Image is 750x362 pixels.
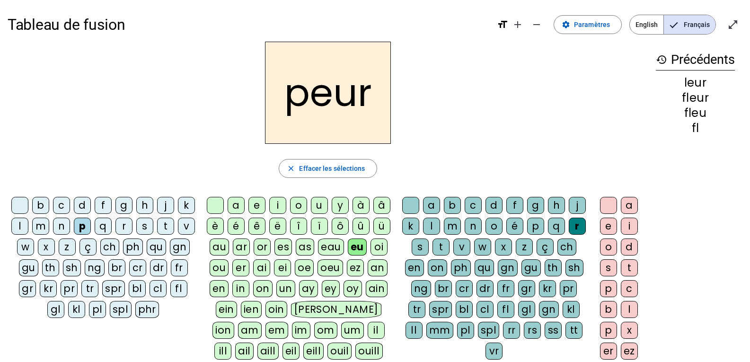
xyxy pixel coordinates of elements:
[318,238,344,256] div: eau
[274,259,291,276] div: ei
[465,197,482,214] div: c
[405,259,424,276] div: en
[478,322,500,339] div: spl
[569,218,586,235] div: r
[344,280,362,297] div: oy
[123,238,143,256] div: ph
[210,280,229,297] div: en
[17,238,34,256] div: w
[341,322,364,339] div: um
[89,301,106,318] div: pl
[19,259,38,276] div: gu
[485,197,503,214] div: d
[516,238,533,256] div: z
[332,218,349,235] div: ô
[232,280,249,297] div: in
[656,92,735,104] div: fleur
[95,197,112,214] div: f
[228,197,245,214] div: a
[456,280,473,297] div: cr
[248,197,265,214] div: e
[136,197,153,214] div: h
[600,343,617,360] div: er
[290,197,307,214] div: o
[212,322,234,339] div: ion
[518,301,535,318] div: gl
[402,218,419,235] div: k
[303,343,324,360] div: eill
[40,280,57,297] div: kr
[727,19,739,30] mat-icon: open_in_full
[348,238,367,256] div: eu
[435,280,452,297] div: br
[38,238,55,256] div: x
[322,280,340,297] div: ey
[210,259,229,276] div: ou
[59,238,76,256] div: z
[600,301,617,318] div: b
[61,280,78,297] div: pr
[147,238,166,256] div: qu
[81,280,98,297] div: tr
[42,259,59,276] div: th
[429,301,452,318] div: spr
[476,301,494,318] div: cl
[451,259,471,276] div: ph
[621,238,638,256] div: d
[257,343,279,360] div: aill
[539,280,556,297] div: kr
[216,301,237,318] div: ein
[353,218,370,235] div: û
[621,322,638,339] div: x
[63,259,81,276] div: sh
[178,197,195,214] div: k
[724,15,742,34] button: Entrer en plein écran
[115,197,132,214] div: g
[95,218,112,235] div: q
[474,238,491,256] div: w
[299,163,365,174] span: Effacer les sélections
[548,218,565,235] div: q
[411,280,431,297] div: ng
[518,280,535,297] div: gr
[656,54,667,65] mat-icon: history
[171,259,188,276] div: fr
[545,322,562,339] div: ss
[157,218,174,235] div: t
[621,259,638,276] div: t
[135,301,159,318] div: phr
[527,15,546,34] button: Diminuer la taille de la police
[32,218,49,235] div: m
[453,238,470,256] div: v
[475,259,494,276] div: qu
[527,197,544,214] div: g
[233,238,250,256] div: ar
[265,42,391,144] h2: peur
[214,343,231,360] div: ill
[108,259,125,276] div: br
[664,15,715,34] span: Français
[53,218,70,235] div: n
[600,238,617,256] div: o
[432,238,450,256] div: t
[373,218,390,235] div: ü
[574,19,610,30] span: Paramètres
[600,322,617,339] div: p
[47,301,64,318] div: gl
[296,238,314,256] div: as
[656,49,735,71] h3: Précédents
[656,107,735,119] div: fleu
[656,123,735,134] div: fl
[600,218,617,235] div: e
[265,322,288,339] div: em
[545,259,562,276] div: th
[110,301,132,318] div: spl
[563,301,580,318] div: kl
[531,19,542,30] mat-icon: remove
[560,280,577,297] div: pr
[521,259,541,276] div: gu
[74,218,91,235] div: p
[279,159,377,178] button: Effacer les sélections
[423,197,440,214] div: a
[485,218,503,235] div: o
